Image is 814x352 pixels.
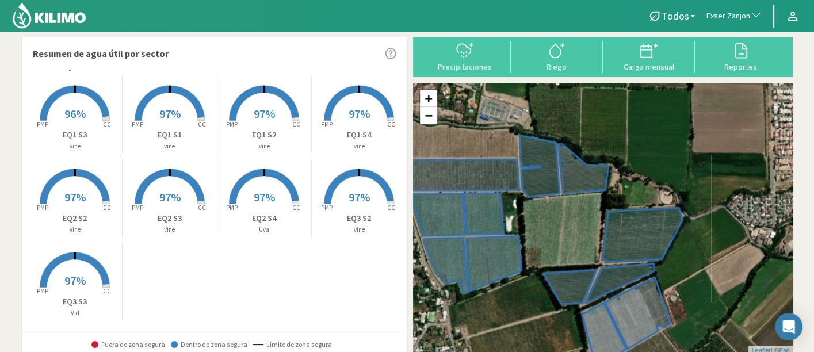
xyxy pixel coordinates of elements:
button: Precipitaciones [419,41,511,71]
p: EQ2 S2 [28,212,123,224]
p: EQ1 S4 [312,129,407,141]
p: vine [312,141,407,151]
tspan: PMP [37,120,48,128]
tspan: PMP [37,287,48,295]
button: Reportes [695,41,787,71]
tspan: PMP [132,120,143,128]
p: Vid [28,308,123,318]
img: Kilimo [12,2,87,29]
span: 97% [64,273,86,288]
p: Uva [217,225,312,235]
p: vine [217,141,312,151]
tspan: PMP [321,120,333,128]
tspan: CC [198,120,206,128]
p: vine [312,225,407,235]
tspan: PMP [132,204,143,212]
tspan: CC [388,120,396,128]
p: EQ1 S3 [28,129,123,141]
p: EQ2 S4 [217,212,312,224]
tspan: CC [388,204,396,212]
span: Fuera de zona segura [91,340,165,349]
p: EQ3 S3 [28,296,123,308]
span: 97% [254,106,275,121]
div: Open Intercom Messenger [775,313,802,340]
tspan: PMP [37,204,48,212]
span: Exser Zanjon [706,10,750,22]
div: Reportes [698,63,784,71]
span: Límite de zona segura [253,340,332,349]
span: 97% [159,106,181,121]
p: EQ1 S2 [217,129,312,141]
tspan: CC [104,120,112,128]
p: vine [28,225,123,235]
p: vine [123,141,217,151]
span: 97% [159,190,181,204]
tspan: CC [198,204,206,212]
div: Precipitaciones [422,63,507,71]
span: 97% [349,190,370,204]
button: Carga mensual [603,41,695,71]
tspan: CC [293,120,301,128]
span: Todos [662,10,689,22]
p: vine [28,141,123,151]
tspan: PMP [226,204,238,212]
div: Carga mensual [606,63,691,71]
span: 96% [64,106,86,121]
button: Riego [511,41,603,71]
p: EQ2 S3 [123,212,217,224]
tspan: CC [293,204,301,212]
tspan: PMP [226,120,238,128]
span: 97% [64,190,86,204]
tspan: PMP [321,204,333,212]
p: Resumen de agua útil por sector [33,47,169,60]
a: Zoom in [420,90,437,107]
tspan: CC [104,287,112,295]
p: EQ1 S1 [123,129,217,141]
span: 97% [254,190,275,204]
span: Dentro de zona segura [171,340,247,349]
p: vine [123,225,217,235]
a: Zoom out [420,107,437,124]
div: Riego [514,63,599,71]
p: EQ3 S2 [312,212,407,224]
button: Exser Zanjon [701,3,767,29]
span: 97% [349,106,370,121]
tspan: CC [104,204,112,212]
